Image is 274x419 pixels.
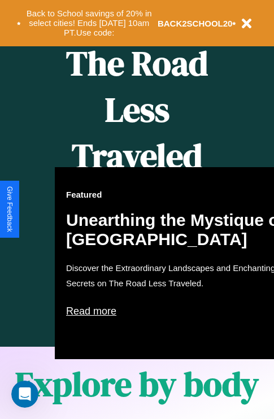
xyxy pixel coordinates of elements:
h1: The Road Less Traveled [55,40,219,180]
b: BACK2SCHOOL20 [158,19,233,28]
iframe: Intercom live chat [11,381,38,408]
h1: Explore by body [15,361,259,407]
div: Give Feedback [6,186,14,232]
button: Back to School savings of 20% in select cities! Ends [DATE] 10am PT.Use code: [21,6,158,41]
